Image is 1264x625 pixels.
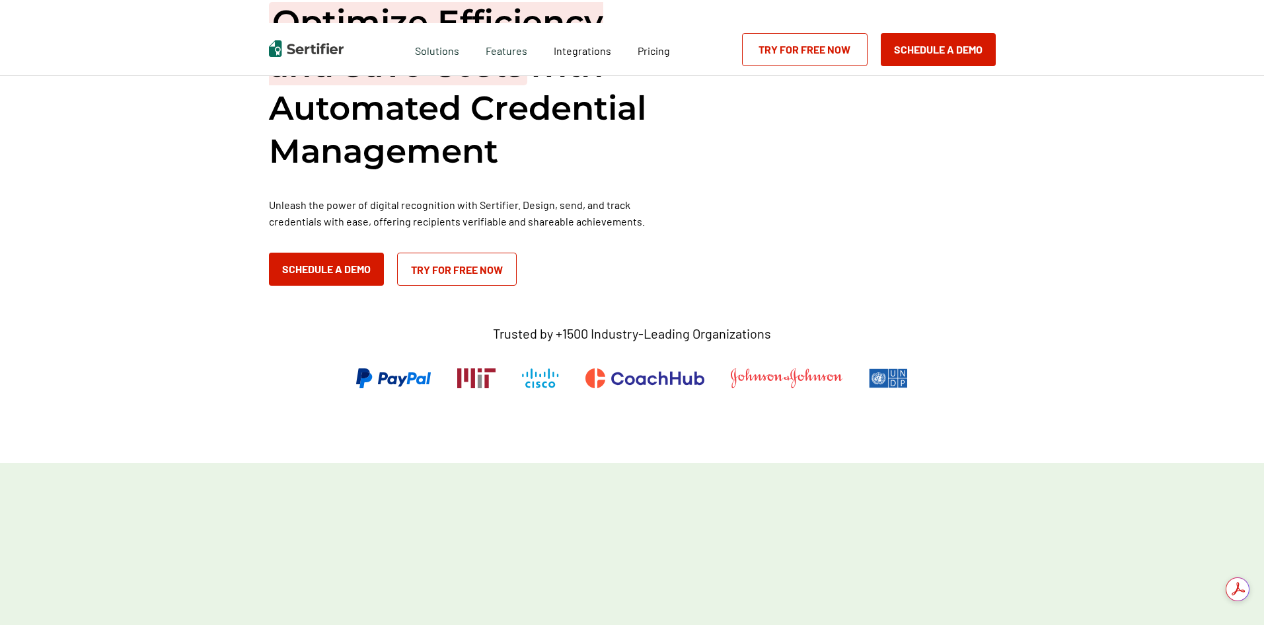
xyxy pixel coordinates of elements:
p: Unleash the power of digital recognition with Sertifier. Design, send, and track credentials with... [269,196,665,229]
span: Optimize Efficiency and Save Costs [269,2,603,85]
p: Trusted by +1500 Industry-Leading Organizations [493,325,771,342]
img: CoachHub [585,368,704,388]
span: Integrations [554,44,611,57]
a: Pricing [638,41,670,58]
a: Try for Free Now [742,33,868,66]
img: PayPal [356,368,431,388]
a: Try for Free Now [397,253,517,286]
span: Pricing [638,44,670,57]
span: Solutions [415,41,459,58]
img: Sertifier | Digital Credentialing Platform [269,40,344,57]
img: Massachusetts Institute of Technology [457,368,496,388]
h1: with Automated Credential Management [269,1,665,173]
img: UNDP [869,368,908,388]
img: Johnson & Johnson [731,368,842,388]
a: Integrations [554,41,611,58]
img: Cisco [522,368,559,388]
span: Features [486,41,527,58]
iframe: Chat Widget [1198,562,1264,625]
